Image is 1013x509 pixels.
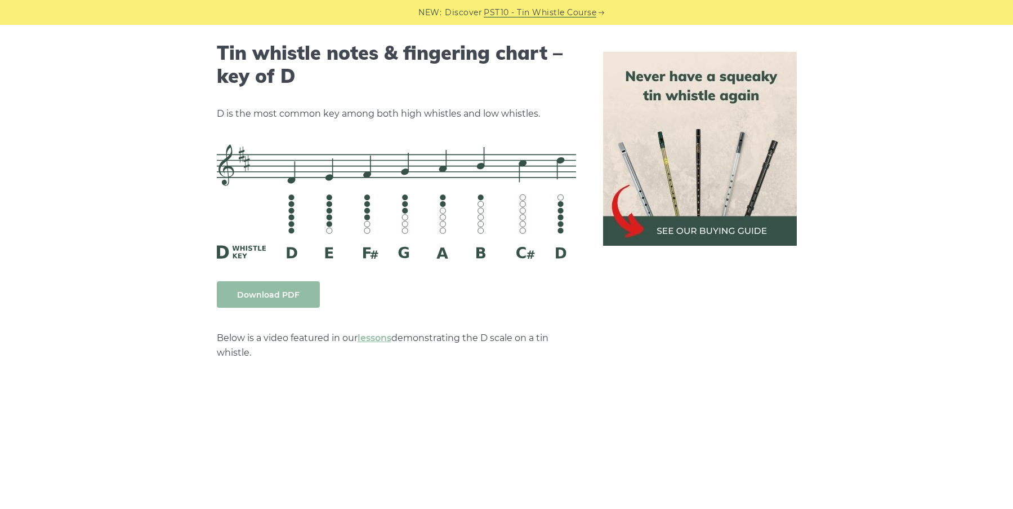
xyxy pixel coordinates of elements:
span: Discover [445,6,482,19]
h2: Tin whistle notes & fingering chart – key of D [217,42,576,88]
a: PST10 - Tin Whistle Course [484,6,596,19]
span: NEW: [418,6,441,19]
img: D Whistle Fingering Chart And Notes [217,144,576,258]
p: D is the most common key among both high whistles and low whistles. [217,107,576,121]
a: Download PDF [217,281,320,308]
img: tin whistle buying guide [603,52,797,246]
p: Below is a video featured in our demonstrating the D scale on a tin whistle. [217,331,576,360]
a: lessons [358,333,391,343]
